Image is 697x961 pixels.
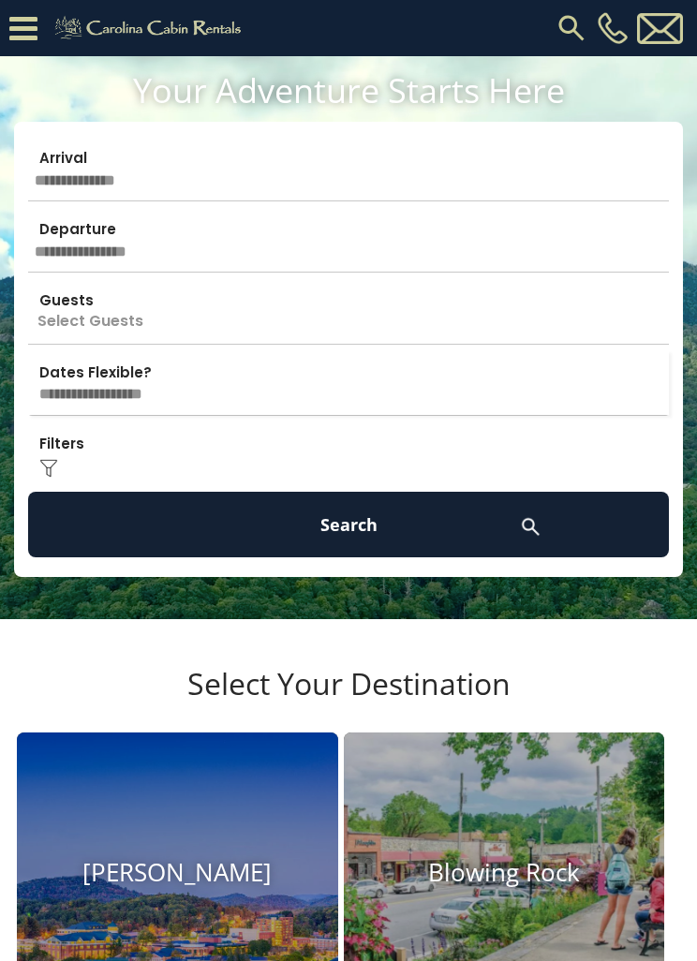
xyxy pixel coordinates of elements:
h3: Select Your Destination [14,666,683,732]
button: Search [28,492,669,557]
p: Select Guests [28,278,669,344]
a: [PHONE_NUMBER] [593,12,632,44]
img: search-regular.svg [555,11,588,45]
img: Khaki-logo.png [47,13,254,43]
img: filter--v1.png [39,459,58,478]
h4: [PERSON_NAME] [17,858,338,887]
img: search-regular-white.png [519,515,542,539]
h1: Your Adventure Starts Here [14,70,683,111]
h4: Blowing Rock [344,858,665,887]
